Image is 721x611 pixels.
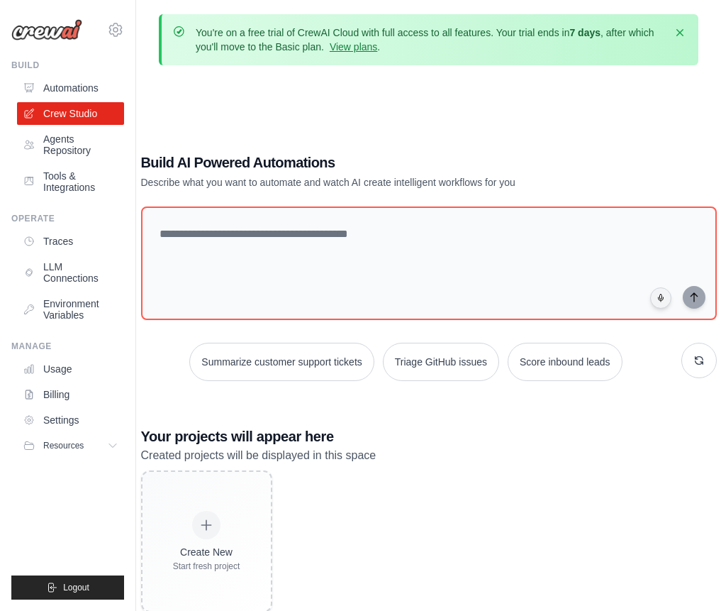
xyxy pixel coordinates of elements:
[141,426,717,446] h3: Your projects will appear here
[569,27,600,38] strong: 7 days
[17,434,124,457] button: Resources
[681,343,717,378] button: Get new suggestions
[11,341,124,352] div: Manage
[17,128,124,162] a: Agents Repository
[330,41,377,53] a: View plans
[173,545,240,559] div: Create New
[173,561,240,572] div: Start fresh project
[11,19,82,40] img: Logo
[63,582,89,593] span: Logout
[383,343,499,381] button: Triage GitHub issues
[11,213,124,224] div: Operate
[141,175,617,189] p: Describe what you want to automate and watch AI create intelligent workflows for you
[17,230,124,253] a: Traces
[43,440,84,451] span: Resources
[189,343,374,381] button: Summarize customer support tickets
[17,358,124,380] a: Usage
[11,576,124,600] button: Logout
[508,343,622,381] button: Score inbound leads
[17,383,124,406] a: Billing
[141,446,717,465] p: Created projects will be displayed in this space
[17,102,124,125] a: Crew Studio
[11,60,124,71] div: Build
[17,292,124,326] a: Environment Variables
[17,165,124,199] a: Tools & Integrations
[17,77,124,99] a: Automations
[17,255,124,290] a: LLM Connections
[141,153,617,172] h1: Build AI Powered Automations
[650,287,671,309] button: Click to speak your automation idea
[17,409,124,431] a: Settings
[196,26,664,54] p: You're on a free trial of CrewAI Cloud with full access to all features. Your trial ends in , aft...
